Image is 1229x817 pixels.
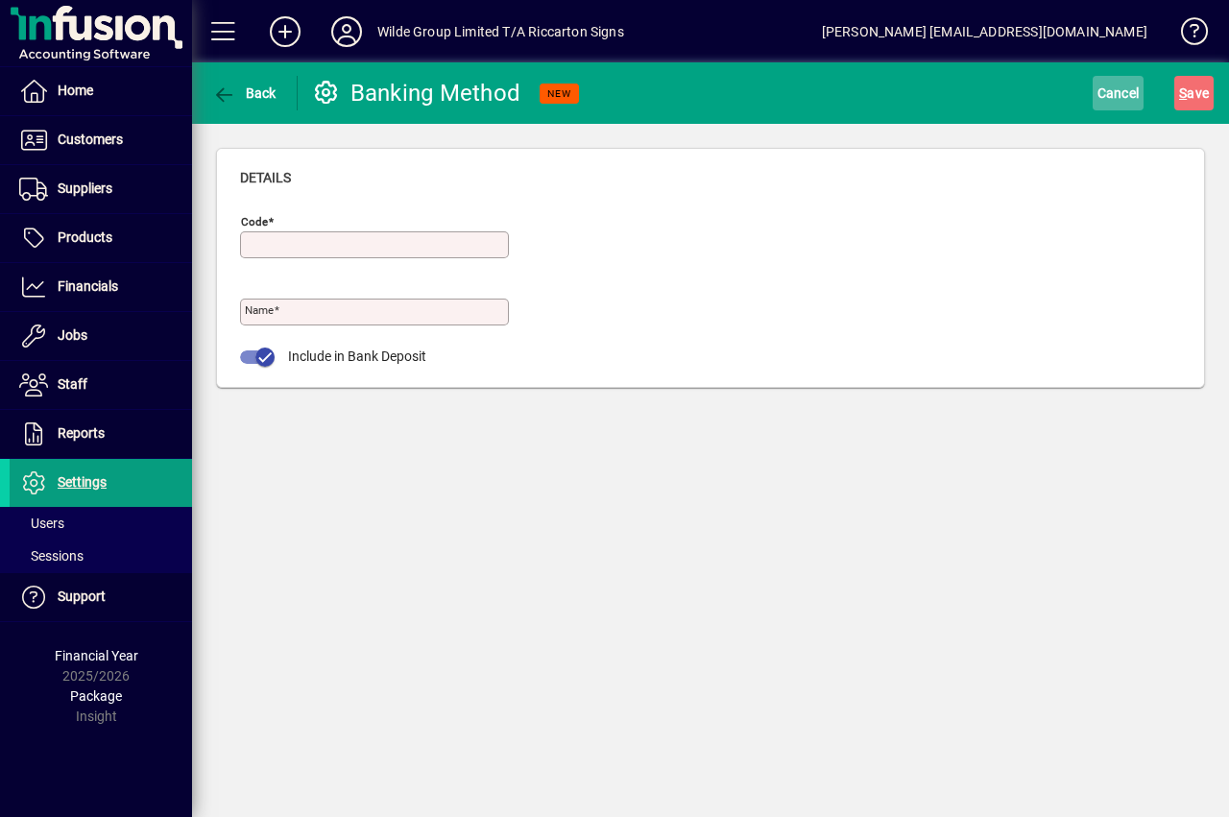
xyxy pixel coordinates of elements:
span: Cancel [1097,78,1140,108]
span: Support [58,589,106,604]
span: Package [70,688,122,704]
mat-label: Code [241,215,268,228]
a: Reports [10,410,192,458]
a: Suppliers [10,165,192,213]
span: Suppliers [58,180,112,196]
a: Jobs [10,312,192,360]
button: Back [207,76,281,110]
span: Financials [58,278,118,294]
div: Banking Method [312,78,521,108]
a: Financials [10,263,192,311]
span: Back [212,85,277,101]
span: Settings [58,474,107,490]
span: Details [240,170,291,185]
span: Users [19,516,64,531]
a: Home [10,67,192,115]
mat-label: Name [245,303,274,317]
span: ave [1179,78,1209,108]
a: Staff [10,361,192,409]
span: Include in Bank Deposit [288,348,426,364]
span: S [1179,85,1187,101]
a: Products [10,214,192,262]
button: Save [1174,76,1214,110]
a: Sessions [10,540,192,572]
span: Staff [58,376,87,392]
span: NEW [547,87,571,100]
div: [PERSON_NAME] [EMAIL_ADDRESS][DOMAIN_NAME] [822,16,1147,47]
a: Users [10,507,192,540]
a: Customers [10,116,192,164]
app-page-header-button: Back [192,76,298,110]
button: Profile [316,14,377,49]
span: Home [58,83,93,98]
button: Add [254,14,316,49]
span: Customers [58,132,123,147]
div: Wilde Group Limited T/A Riccarton Signs [377,16,624,47]
span: Sessions [19,548,84,564]
a: Knowledge Base [1167,4,1205,66]
span: Products [58,229,112,245]
span: Financial Year [55,648,138,663]
span: Reports [58,425,105,441]
a: Support [10,573,192,621]
span: Jobs [58,327,87,343]
button: Cancel [1093,76,1145,110]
